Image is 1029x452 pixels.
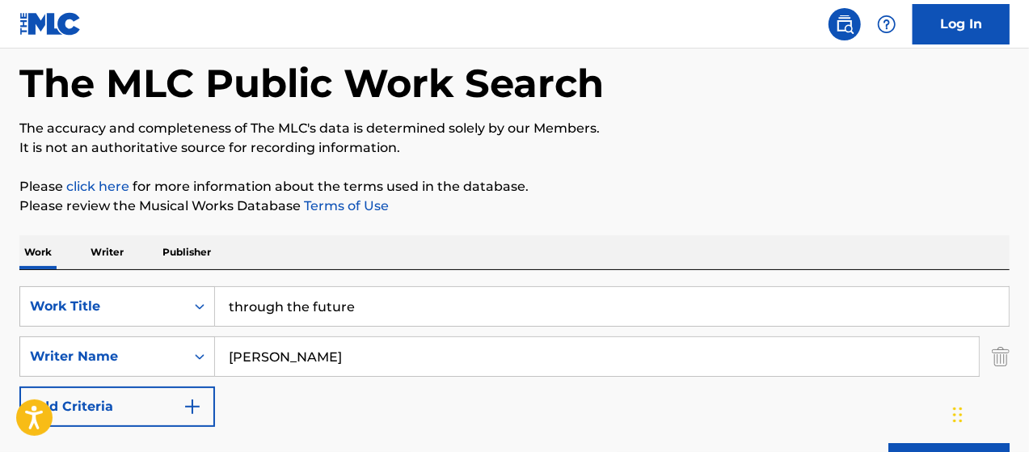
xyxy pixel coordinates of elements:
p: Publisher [158,235,216,269]
a: Terms of Use [301,198,389,213]
div: Виджет чата [948,374,1029,452]
p: The accuracy and completeness of The MLC's data is determined solely by our Members. [19,119,1010,138]
div: Writer Name [30,347,175,366]
img: 9d2ae6d4665cec9f34b9.svg [183,397,202,416]
a: Log In [913,4,1010,44]
a: click here [66,179,129,194]
p: Work [19,235,57,269]
img: search [835,15,854,34]
p: Please for more information about the terms used in the database. [19,177,1010,196]
p: Please review the Musical Works Database [19,196,1010,216]
img: MLC Logo [19,12,82,36]
img: Delete Criterion [992,336,1010,377]
div: Перетащить [953,391,963,439]
div: Work Title [30,297,175,316]
p: Writer [86,235,129,269]
img: help [877,15,896,34]
div: Help [871,8,903,40]
iframe: Chat Widget [948,374,1029,452]
p: It is not an authoritative source for recording information. [19,138,1010,158]
button: Add Criteria [19,387,215,427]
h1: The MLC Public Work Search [19,59,604,108]
a: Public Search [829,8,861,40]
